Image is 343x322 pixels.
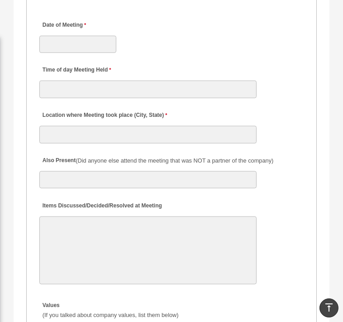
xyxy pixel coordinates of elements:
[39,300,181,322] label: Values
[39,19,125,31] label: Date of Meeting
[76,157,273,164] span: (Did anyone else attend the meeting that was NOT a partner of the company)
[39,64,125,77] label: Time of day Meeting Held
[39,155,276,167] label: Also Present
[39,200,164,212] label: Items Discussed/Decided/Resolved at Meeting
[43,312,179,318] span: (If you talked about company values, list them below)
[39,110,170,122] label: Location where Meeting took place (City, State)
